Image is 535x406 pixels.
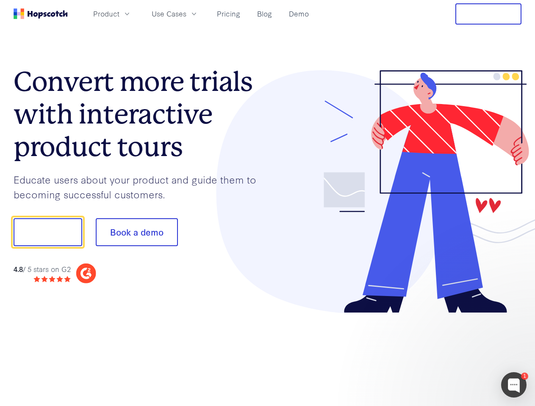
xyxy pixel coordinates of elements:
button: Product [88,7,136,21]
p: Educate users about your product and guide them to becoming successful customers. [14,172,268,201]
span: Use Cases [152,8,186,19]
button: Book a demo [96,218,178,246]
strong: 4.8 [14,264,23,274]
button: Free Trial [455,3,521,25]
button: Use Cases [147,7,203,21]
a: Pricing [213,7,244,21]
button: Show me! [14,218,82,246]
div: 1 [521,373,528,380]
a: Home [14,8,68,19]
span: Product [93,8,119,19]
div: / 5 stars on G2 [14,264,71,274]
a: Demo [286,7,312,21]
a: Blog [254,7,275,21]
h1: Convert more trials with interactive product tours [14,66,268,163]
